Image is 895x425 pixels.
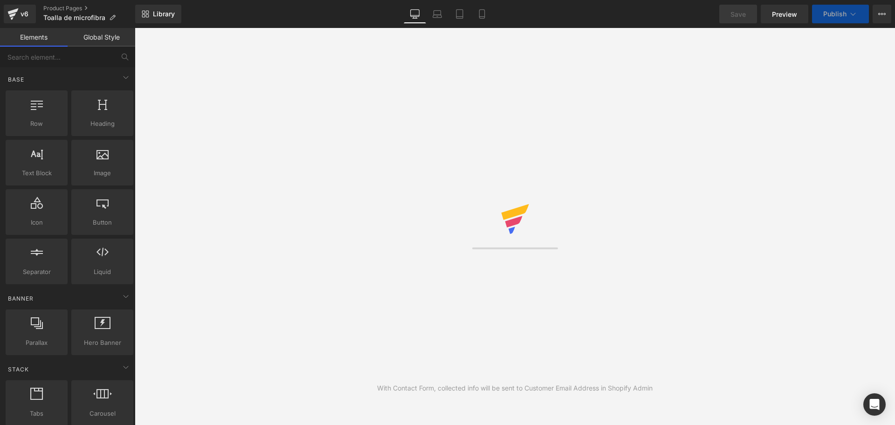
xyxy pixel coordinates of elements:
a: New Library [135,5,181,23]
span: Toalla de microfibra [43,14,105,21]
a: Global Style [68,28,135,47]
div: Open Intercom Messenger [863,393,886,416]
a: Product Pages [43,5,135,12]
span: Image [74,168,131,178]
span: Save [730,9,746,19]
a: v6 [4,5,36,23]
button: More [873,5,891,23]
span: Stack [7,365,30,374]
span: Banner [7,294,34,303]
span: Button [74,218,131,227]
a: Mobile [471,5,493,23]
a: Preview [761,5,808,23]
a: Tablet [448,5,471,23]
span: Base [7,75,25,84]
span: Tabs [8,409,65,418]
span: Preview [772,9,797,19]
span: Liquid [74,267,131,277]
button: Publish [812,5,869,23]
span: Text Block [8,168,65,178]
span: Carousel [74,409,131,418]
span: Publish [823,10,847,18]
div: With Contact Form, collected info will be sent to Customer Email Address in Shopify Admin [377,383,653,393]
span: Icon [8,218,65,227]
span: Hero Banner [74,338,131,348]
span: Separator [8,267,65,277]
span: Parallax [8,338,65,348]
span: Row [8,119,65,129]
a: Laptop [426,5,448,23]
span: Library [153,10,175,18]
div: v6 [19,8,30,20]
a: Desktop [404,5,426,23]
span: Heading [74,119,131,129]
